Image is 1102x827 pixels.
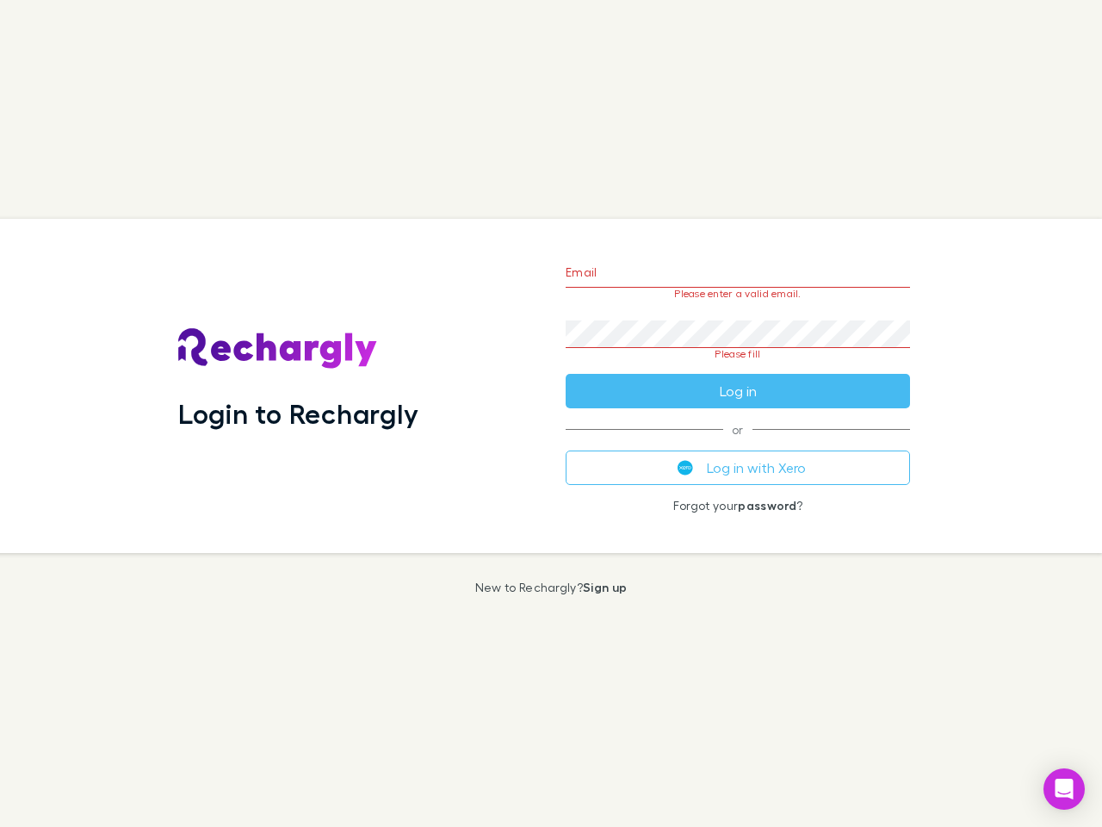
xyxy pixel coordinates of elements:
p: Forgot your ? [566,499,910,513]
p: Please fill [566,348,910,360]
a: Sign up [583,580,627,594]
p: Please enter a valid email. [566,288,910,300]
a: password [738,498,796,513]
button: Log in with Xero [566,451,910,485]
span: or [566,429,910,430]
p: New to Rechargly? [475,581,628,594]
button: Log in [566,374,910,408]
img: Xero's logo [678,460,693,476]
div: Open Intercom Messenger [1043,768,1085,810]
img: Rechargly's Logo [178,328,378,370]
h1: Login to Rechargly [178,397,418,430]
